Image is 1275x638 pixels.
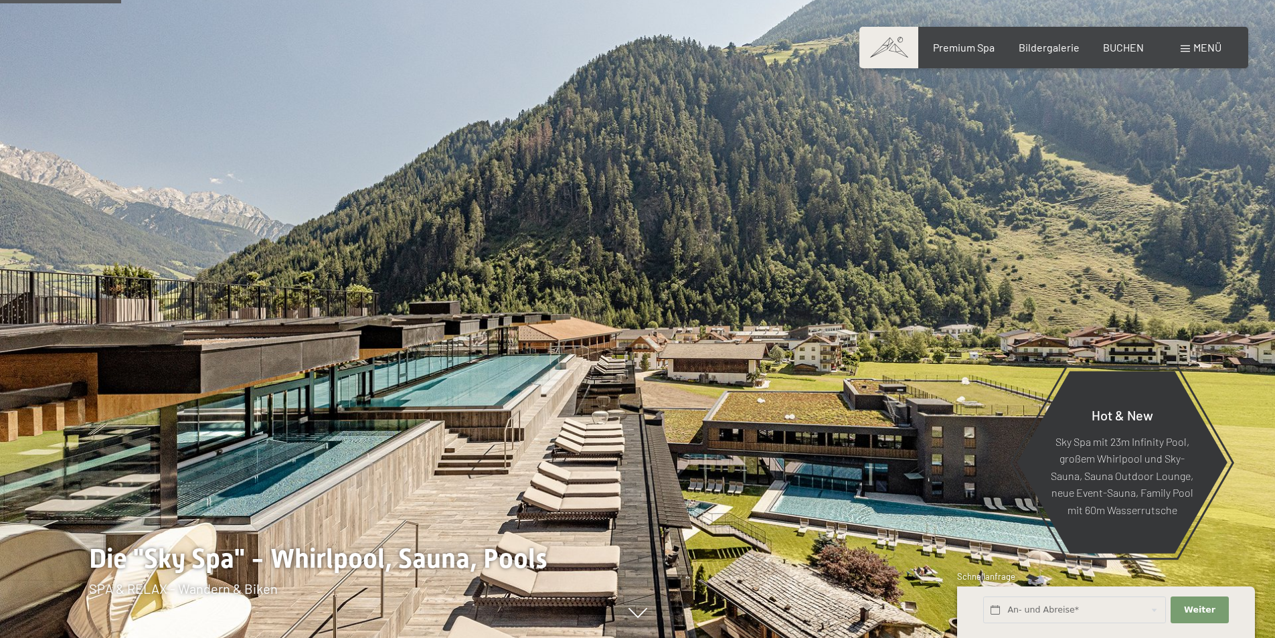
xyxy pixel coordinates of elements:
span: Hot & New [1092,406,1153,422]
button: Weiter [1171,596,1228,624]
a: Bildergalerie [1019,41,1080,54]
span: Schnellanfrage [957,571,1015,582]
a: Hot & New Sky Spa mit 23m Infinity Pool, großem Whirlpool und Sky-Sauna, Sauna Outdoor Lounge, ne... [1016,370,1228,554]
span: Menü [1193,41,1221,54]
span: Weiter [1184,604,1215,616]
p: Sky Spa mit 23m Infinity Pool, großem Whirlpool und Sky-Sauna, Sauna Outdoor Lounge, neue Event-S... [1049,432,1195,518]
a: Premium Spa [933,41,995,54]
a: BUCHEN [1103,41,1144,54]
